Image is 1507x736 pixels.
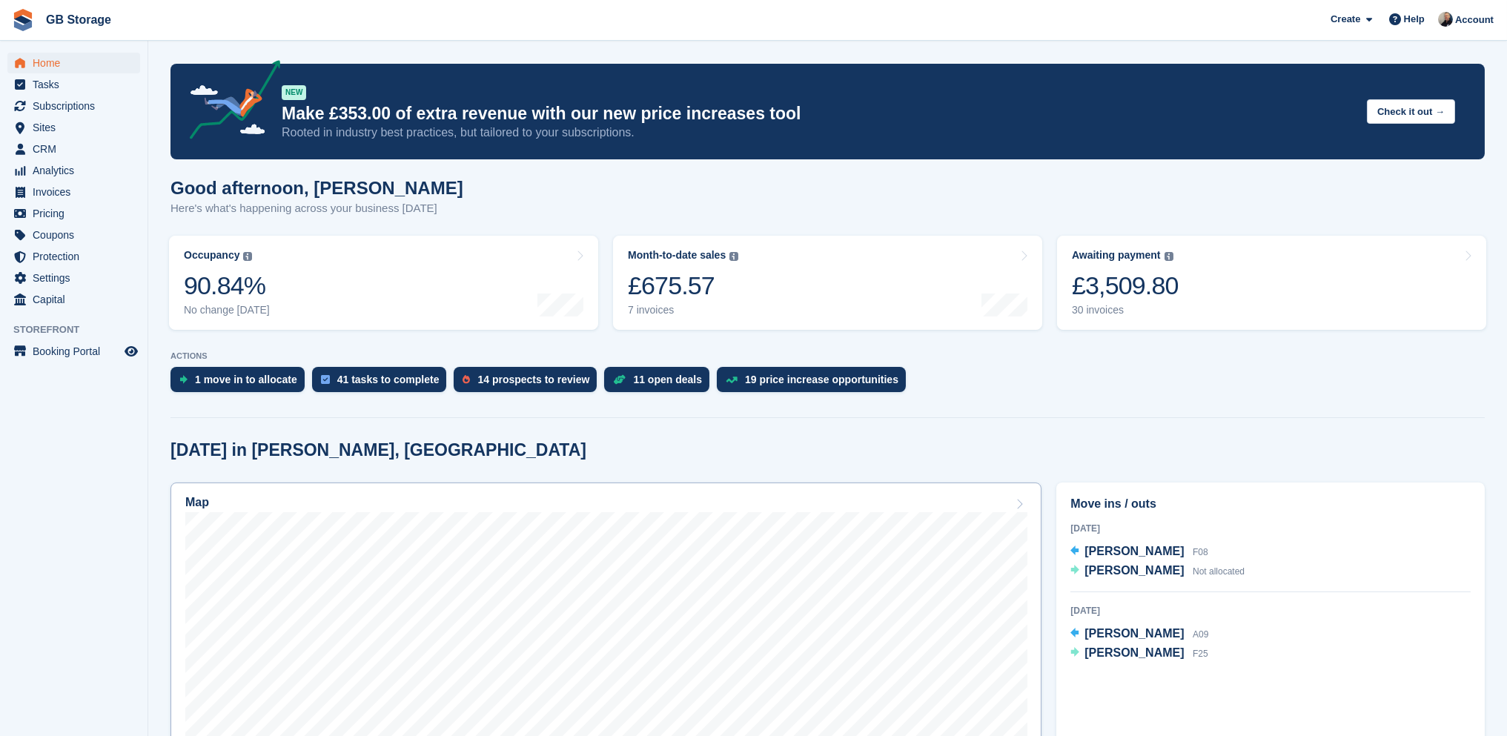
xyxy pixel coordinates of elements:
div: 7 invoices [628,304,738,316]
h2: Move ins / outs [1070,495,1471,513]
a: menu [7,289,140,310]
div: 90.84% [184,271,270,301]
span: Create [1331,12,1360,27]
a: Preview store [122,342,140,360]
div: No change [DATE] [184,304,270,316]
img: icon-info-grey-7440780725fd019a000dd9b08b2336e03edf1995a4989e88bcd33f0948082b44.svg [729,252,738,261]
h2: [DATE] in [PERSON_NAME], [GEOGRAPHIC_DATA] [170,440,586,460]
img: price_increase_opportunities-93ffe204e8149a01c8c9dc8f82e8f89637d9d84a8eef4429ea346261dce0b2c0.svg [726,377,738,383]
span: [PERSON_NAME] [1084,627,1184,640]
span: Protection [33,246,122,267]
span: Booking Portal [33,341,122,362]
h2: Map [185,496,209,509]
a: menu [7,182,140,202]
span: Pricing [33,203,122,224]
div: 14 prospects to review [477,374,589,385]
span: Not allocated [1193,566,1245,577]
span: Home [33,53,122,73]
span: Tasks [33,74,122,95]
span: F08 [1193,547,1208,557]
a: menu [7,268,140,288]
div: Awaiting payment [1072,249,1161,262]
img: prospect-51fa495bee0391a8d652442698ab0144808aea92771e9ea1ae160a38d050c398.svg [463,375,470,384]
img: icon-info-grey-7440780725fd019a000dd9b08b2336e03edf1995a4989e88bcd33f0948082b44.svg [243,252,252,261]
a: menu [7,160,140,181]
div: £3,509.80 [1072,271,1179,301]
a: 1 move in to allocate [170,367,312,400]
a: menu [7,225,140,245]
div: 19 price increase opportunities [745,374,898,385]
p: Rooted in industry best practices, but tailored to your subscriptions. [282,125,1355,141]
img: price-adjustments-announcement-icon-8257ccfd72463d97f412b2fc003d46551f7dbcb40ab6d574587a9cd5c0d94... [177,60,281,145]
a: menu [7,139,140,159]
a: [PERSON_NAME] F25 [1070,644,1208,663]
div: 11 open deals [633,374,702,385]
a: menu [7,53,140,73]
a: [PERSON_NAME] F08 [1070,543,1208,562]
span: Help [1404,12,1425,27]
a: menu [7,246,140,267]
a: menu [7,341,140,362]
a: menu [7,96,140,116]
button: Check it out → [1367,99,1455,124]
img: move_ins_to_allocate_icon-fdf77a2bb77ea45bf5b3d319d69a93e2d87916cf1d5bf7949dd705db3b84f3ca.svg [179,375,188,384]
span: [PERSON_NAME] [1084,646,1184,659]
span: Subscriptions [33,96,122,116]
a: 14 prospects to review [454,367,604,400]
p: Make £353.00 of extra revenue with our new price increases tool [282,103,1355,125]
a: menu [7,74,140,95]
span: A09 [1193,629,1208,640]
div: Month-to-date sales [628,249,726,262]
span: Analytics [33,160,122,181]
div: [DATE] [1070,522,1471,535]
a: 41 tasks to complete [312,367,454,400]
span: Storefront [13,322,148,337]
span: CRM [33,139,122,159]
div: 30 invoices [1072,304,1179,316]
p: ACTIONS [170,351,1485,361]
span: Account [1455,13,1494,27]
p: Here's what's happening across your business [DATE] [170,200,463,217]
a: 19 price increase opportunities [717,367,913,400]
span: [PERSON_NAME] [1084,564,1184,577]
img: stora-icon-8386f47178a22dfd0bd8f6a31ec36ba5ce8667c1dd55bd0f319d3a0aa187defe.svg [12,9,34,31]
span: Coupons [33,225,122,245]
img: Karl Walker [1438,12,1453,27]
span: Capital [33,289,122,310]
a: Month-to-date sales £675.57 7 invoices [613,236,1042,330]
span: [PERSON_NAME] [1084,545,1184,557]
span: F25 [1193,649,1208,659]
h1: Good afternoon, [PERSON_NAME] [170,178,463,198]
a: GB Storage [40,7,117,32]
span: Invoices [33,182,122,202]
a: menu [7,117,140,138]
img: task-75834270c22a3079a89374b754ae025e5fb1db73e45f91037f5363f120a921f8.svg [321,375,330,384]
span: Sites [33,117,122,138]
a: Occupancy 90.84% No change [DATE] [169,236,598,330]
a: [PERSON_NAME] Not allocated [1070,562,1245,581]
div: 41 tasks to complete [337,374,440,385]
span: Settings [33,268,122,288]
a: [PERSON_NAME] A09 [1070,625,1208,644]
a: menu [7,203,140,224]
div: Occupancy [184,249,239,262]
img: icon-info-grey-7440780725fd019a000dd9b08b2336e03edf1995a4989e88bcd33f0948082b44.svg [1165,252,1173,261]
img: deal-1b604bf984904fb50ccaf53a9ad4b4a5d6e5aea283cecdc64d6e3604feb123c2.svg [613,374,626,385]
a: 11 open deals [604,367,717,400]
div: [DATE] [1070,604,1471,617]
a: Awaiting payment £3,509.80 30 invoices [1057,236,1486,330]
div: NEW [282,85,306,100]
div: £675.57 [628,271,738,301]
div: 1 move in to allocate [195,374,297,385]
